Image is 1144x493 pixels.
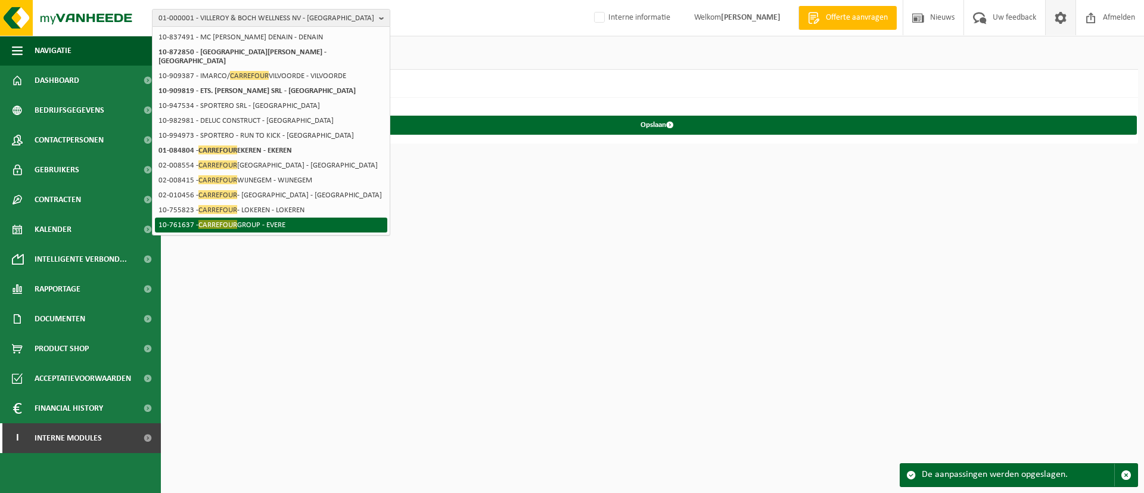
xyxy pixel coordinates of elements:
li: 02-008554 - [GEOGRAPHIC_DATA] - [GEOGRAPHIC_DATA] [155,158,387,173]
strong: 10-872850 - [GEOGRAPHIC_DATA][PERSON_NAME] - [GEOGRAPHIC_DATA] [158,48,327,65]
span: CARREFOUR [198,205,237,214]
button: Opslaan [177,116,1137,135]
span: I [12,423,23,453]
span: Navigatie [35,36,71,66]
span: CARREFOUR [198,145,237,154]
span: CARREFOUR [198,175,237,184]
span: CARREFOUR [230,71,269,80]
span: Intelligente verbond... [35,244,127,274]
a: Offerte aanvragen [798,6,897,30]
li: 10-755823 - - LOKEREN - LOKEREN [155,203,387,218]
button: 01-000001 - VILLEROY & BOCH WELLNESS NV - [GEOGRAPHIC_DATA] [152,9,390,27]
label: Interne informatie [592,9,670,27]
strong: 10-909819 - ETS. [PERSON_NAME] SRL - [GEOGRAPHIC_DATA] [158,87,356,95]
span: Dashboard [35,66,79,95]
span: Documenten [35,304,85,334]
span: 01-000001 - VILLEROY & BOCH WELLNESS NV - [GEOGRAPHIC_DATA] [158,10,374,27]
span: Kalender [35,215,71,244]
li: 10-761637 - GROUP - EVERE [155,218,387,232]
span: Rapportage [35,274,80,304]
span: Contactpersonen [35,125,104,155]
li: 10-909387 - IMARCO/ VILVOORDE - VILVOORDE [155,69,387,83]
span: Product Shop [35,334,89,364]
li: 10-947534 - SPORTERO SRL - [GEOGRAPHIC_DATA] [155,98,387,113]
span: Bedrijfsgegevens [35,95,104,125]
span: Acceptatievoorwaarden [35,364,131,393]
strong: 01-084804 - EKEREN - EKEREN [158,145,292,154]
li: 10-994973 - SPORTERO - RUN TO KICK - [GEOGRAPHIC_DATA] [155,128,387,143]
span: Interne modules [35,423,102,453]
span: CARREFOUR [198,220,237,229]
li: 02-010456 - - [GEOGRAPHIC_DATA] - [GEOGRAPHIC_DATA] [155,188,387,203]
span: CARREFOUR [198,160,237,169]
span: Gebruikers [35,155,79,185]
div: De aanpassingen werden opgeslagen. [922,464,1114,486]
span: CARREFOUR [198,190,237,199]
span: Offerte aanvragen [823,12,891,24]
span: Financial History [35,393,103,423]
span: Contracten [35,185,81,215]
li: 02-008415 - WIJNEGEM - WIJNEGEM [155,173,387,188]
li: 10-837491 - MC [PERSON_NAME] DENAIN - DENAIN [155,30,387,45]
strong: [PERSON_NAME] [721,13,781,22]
h2: Label aanpassen [167,70,1138,98]
li: 10-982981 - DELUC CONSTRUCT - [GEOGRAPHIC_DATA] [155,113,387,128]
